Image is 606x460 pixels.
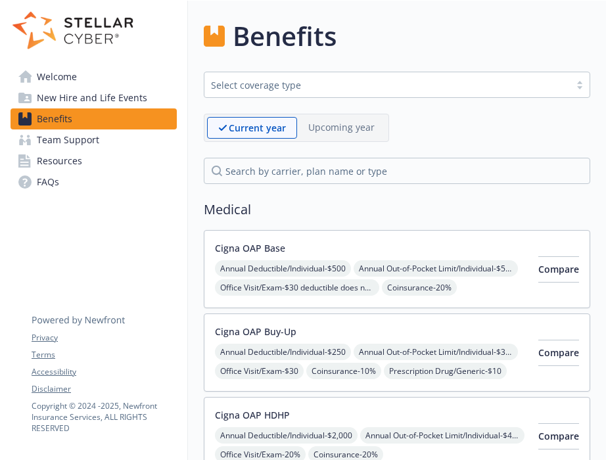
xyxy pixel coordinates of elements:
button: Cigna OAP HDHP [215,408,290,422]
h2: Medical [204,200,590,219]
a: Disclaimer [32,383,176,395]
a: FAQs [11,172,177,193]
button: Cigna OAP Buy-Up [215,325,296,338]
span: New Hire and Life Events [37,87,147,108]
span: Annual Out-of-Pocket Limit/Individual - $5,000 [354,260,518,277]
input: search by carrier, plan name or type [204,158,590,184]
span: Coinsurance - 20% [382,279,457,296]
span: Compare [538,346,579,359]
span: Prescription Drug/Generic - $10 [384,363,507,379]
button: Compare [538,423,579,449]
a: Privacy [32,332,176,344]
span: Annual Out-of-Pocket Limit/Individual - $3,500 [354,344,518,360]
span: Coinsurance - 10% [306,363,381,379]
a: Terms [32,349,176,361]
span: FAQs [37,172,59,193]
p: Upcoming year [308,120,375,134]
a: Accessibility [32,366,176,378]
h1: Benefits [233,16,337,56]
span: Office Visit/Exam - $30 [215,363,304,379]
span: Office Visit/Exam - $30 deductible does not apply [215,279,379,296]
a: Team Support [11,129,177,150]
p: Current year [229,121,286,135]
button: Compare [538,340,579,366]
div: Select coverage type [211,78,563,92]
a: Benefits [11,108,177,129]
span: Upcoming year [297,117,386,139]
span: Compare [538,263,579,275]
span: Annual Deductible/Individual - $500 [215,260,351,277]
a: Resources [11,150,177,172]
span: Annual Out-of-Pocket Limit/Individual - $4,000 [360,427,524,444]
span: Annual Deductible/Individual - $2,000 [215,427,358,444]
button: Compare [538,256,579,283]
span: Annual Deductible/Individual - $250 [215,344,351,360]
span: Team Support [37,129,99,150]
span: Resources [37,150,82,172]
span: Welcome [37,66,77,87]
a: Welcome [11,66,177,87]
a: New Hire and Life Events [11,87,177,108]
p: Copyright © 2024 - 2025 , Newfront Insurance Services, ALL RIGHTS RESERVED [32,400,176,434]
span: Benefits [37,108,72,129]
span: Compare [538,430,579,442]
button: Cigna OAP Base [215,241,285,255]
